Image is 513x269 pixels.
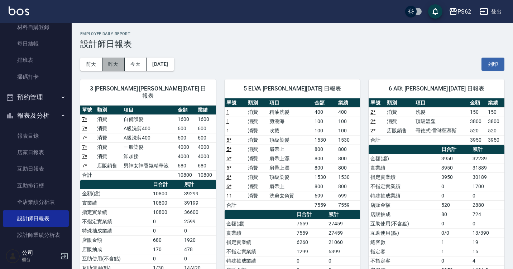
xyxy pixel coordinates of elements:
h3: 設計師日報表 [80,39,504,49]
th: 累計 [182,180,216,189]
td: 800 [313,182,336,191]
td: 7559 [336,200,360,210]
td: 1530 [336,135,360,145]
table: a dense table [80,106,216,180]
a: 全店業績分析表 [3,194,69,210]
td: 實業績 [225,228,295,238]
th: 類別 [246,98,268,108]
td: 店販金額 [80,235,151,245]
button: [DATE] [147,58,174,71]
td: 7559 [313,200,336,210]
td: 0 [182,226,216,235]
td: 肩帶上漂 [268,163,313,172]
td: 不指定實業績 [369,182,440,191]
a: 每日結帳 [3,35,69,52]
td: 互助使用(點) [369,228,440,238]
td: 800 [336,163,360,172]
button: 今天 [125,58,147,71]
td: 39299 [182,189,216,198]
td: 指定實業績 [80,207,151,217]
td: 21060 [327,238,360,247]
td: 800 [313,163,336,172]
a: 排班表 [3,52,69,68]
a: 1 [226,128,229,133]
td: 19 [471,238,504,247]
td: 不指定實業績 [225,247,295,256]
th: 日合計 [151,180,182,189]
td: 680 [176,161,196,170]
td: 100 [313,117,336,126]
td: 600 [196,124,216,133]
td: 1530 [336,172,360,182]
td: 2880 [471,200,504,210]
a: 1 [226,109,229,115]
img: Person [6,249,20,263]
td: 0 [471,191,504,200]
td: 30189 [471,172,504,182]
td: A級洗剪400 [122,133,176,142]
td: 特殊抽成業績 [369,191,440,200]
td: 消費 [246,117,268,126]
td: 0 [440,191,471,200]
td: 800 [336,182,360,191]
h5: 公司 [22,249,58,256]
td: 一般染髮 [122,142,176,152]
td: 店販金額 [369,200,440,210]
td: 特殊抽成業績 [80,226,151,235]
td: 剪瀏海 [268,117,313,126]
td: 金額(虛) [369,154,440,163]
td: 7559 [295,219,327,228]
td: 店販抽成 [369,210,440,219]
td: 680 [151,235,182,245]
td: 100 [336,117,360,126]
td: 消費 [95,114,122,124]
td: 520 [468,126,486,135]
td: 27459 [327,228,360,238]
td: 0 [151,254,182,263]
td: 頂級溫塑 [414,117,468,126]
td: 互助使用(不含點) [369,219,440,228]
span: 5 ELVA [PERSON_NAME][DATE] 日報表 [233,85,352,92]
h2: Employee Daily Report [80,31,504,36]
td: 400 [336,107,360,117]
td: 消費 [246,154,268,163]
td: 10800 [151,198,182,207]
button: 前天 [80,58,102,71]
td: 10800 [196,170,216,180]
td: 合計 [225,200,246,210]
th: 業績 [196,106,216,115]
td: 合計 [369,135,385,145]
button: save [428,4,442,19]
td: 800 [313,145,336,154]
div: PS62 [457,7,471,16]
td: 680 [196,161,216,170]
td: 150 [486,107,504,117]
a: 設計師日報表 [3,210,69,227]
td: 478 [182,245,216,254]
td: 400 [313,107,336,117]
td: 699 [313,191,336,200]
td: 600 [176,124,196,133]
td: 31889 [471,163,504,172]
td: 哥德式-雪球藍慕斯 [414,126,468,135]
td: 0 [440,182,471,191]
td: 0 [151,217,182,226]
td: 指定實業績 [369,172,440,182]
td: 消費 [95,142,122,152]
td: 頂級染髮 [268,172,313,182]
td: 4000 [196,142,216,152]
td: 1600 [196,114,216,124]
td: 消費 [246,126,268,135]
td: 0 [471,219,504,228]
th: 業績 [486,98,504,108]
td: 4000 [176,152,196,161]
td: 170 [151,245,182,254]
td: 4000 [176,142,196,152]
td: 27459 [327,219,360,228]
td: 0 [151,226,182,235]
td: 1299 [295,247,327,256]
button: 昨天 [102,58,125,71]
a: 掃碼打卡 [3,69,69,85]
td: 13/390 [471,228,504,238]
th: 類別 [385,98,414,108]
